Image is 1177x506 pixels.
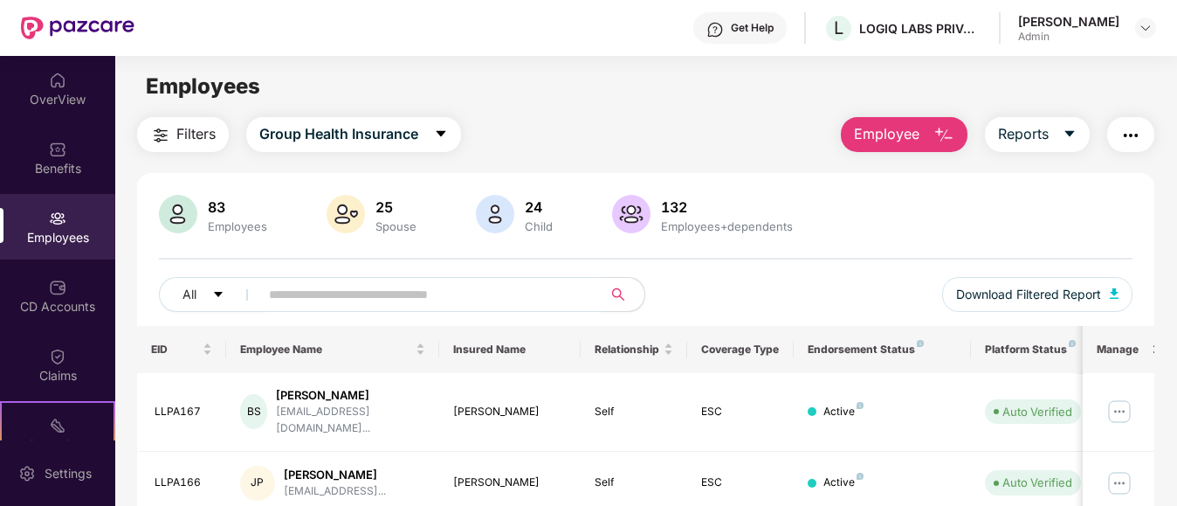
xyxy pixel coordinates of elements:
div: ESC [701,475,780,491]
img: svg+xml;base64,PHN2ZyB4bWxucz0iaHR0cDovL3d3dy53My5vcmcvMjAwMC9zdmciIHdpZHRoPSI4IiBoZWlnaHQ9IjgiIH... [1069,340,1076,347]
img: svg+xml;base64,PHN2ZyB4bWxucz0iaHR0cDovL3d3dy53My5vcmcvMjAwMC9zdmciIHdpZHRoPSI4IiBoZWlnaHQ9IjgiIH... [857,402,864,409]
th: EID [137,326,226,373]
img: svg+xml;base64,PHN2ZyB4bWxucz0iaHR0cDovL3d3dy53My5vcmcvMjAwMC9zdmciIHdpZHRoPSI4IiBoZWlnaHQ9IjgiIH... [917,340,924,347]
div: 25 [372,198,420,216]
div: Admin [1018,30,1119,44]
div: Spouse [372,219,420,233]
div: LLPA166 [155,475,212,491]
div: JP [240,466,275,501]
div: [PERSON_NAME] [453,404,568,420]
div: Endorsement Status [808,343,957,357]
span: Reports [998,123,1049,145]
div: Employees [204,219,271,233]
div: [PERSON_NAME] [284,467,386,483]
span: Employees [146,73,260,99]
span: All [182,285,196,304]
th: Relationship [581,326,687,373]
div: Employees+dependents [657,219,796,233]
div: Stepathon [2,436,114,454]
div: BS [240,394,268,429]
span: EID [151,343,199,357]
th: Employee Name [226,326,439,373]
span: caret-down [434,127,448,142]
img: manageButton [1105,398,1133,426]
div: [PERSON_NAME] [1018,13,1119,30]
img: svg+xml;base64,PHN2ZyB4bWxucz0iaHR0cDovL3d3dy53My5vcmcvMjAwMC9zdmciIHdpZHRoPSI4IiBoZWlnaHQ9IjgiIH... [857,473,864,480]
button: Allcaret-down [159,277,265,312]
div: [PERSON_NAME] [453,475,568,491]
img: svg+xml;base64,PHN2ZyBpZD0iRHJvcGRvd24tMzJ4MzIiIHhtbG5zPSJodHRwOi8vd3d3LnczLm9yZy8yMDAwL3N2ZyIgd2... [1139,21,1153,35]
div: Self [595,475,673,491]
div: ESC [701,404,780,420]
img: svg+xml;base64,PHN2ZyBpZD0iQ0RfQWNjb3VudHMiIGRhdGEtbmFtZT0iQ0QgQWNjb3VudHMiIHhtbG5zPSJodHRwOi8vd3... [49,279,66,296]
img: svg+xml;base64,PHN2ZyBpZD0iSGVscC0zMngzMiIgeG1sbnM9Imh0dHA6Ly93d3cudzMub3JnLzIwMDAvc3ZnIiB3aWR0aD... [706,21,724,38]
img: svg+xml;base64,PHN2ZyB4bWxucz0iaHR0cDovL3d3dy53My5vcmcvMjAwMC9zdmciIHhtbG5zOnhsaW5rPSJodHRwOi8vd3... [476,195,514,233]
button: Filters [137,117,229,152]
button: Employee [841,117,967,152]
img: svg+xml;base64,PHN2ZyB4bWxucz0iaHR0cDovL3d3dy53My5vcmcvMjAwMC9zdmciIHdpZHRoPSIyMSIgaGVpZ2h0PSIyMC... [49,417,66,434]
th: Insured Name [439,326,582,373]
div: 24 [521,198,556,216]
img: svg+xml;base64,PHN2ZyBpZD0iRW1wbG95ZWVzIiB4bWxucz0iaHR0cDovL3d3dy53My5vcmcvMjAwMC9zdmciIHdpZHRoPS... [49,210,66,227]
span: caret-down [212,288,224,302]
span: caret-down [1063,127,1077,142]
img: svg+xml;base64,PHN2ZyBpZD0iQmVuZWZpdHMiIHhtbG5zPSJodHRwOi8vd3d3LnczLm9yZy8yMDAwL3N2ZyIgd2lkdGg9Ij... [49,141,66,158]
img: manageButton [1105,469,1133,497]
img: svg+xml;base64,PHN2ZyBpZD0iQ2xhaW0iIHhtbG5zPSJodHRwOi8vd3d3LnczLm9yZy8yMDAwL3N2ZyIgd2lkdGg9IjIwIi... [49,348,66,365]
div: Platform Status [985,343,1081,357]
div: Get Help [731,21,774,35]
button: Download Filtered Report [942,277,1132,312]
div: Auto Verified [1002,403,1072,420]
div: Child [521,219,556,233]
img: svg+xml;base64,PHN2ZyB4bWxucz0iaHR0cDovL3d3dy53My5vcmcvMjAwMC9zdmciIHdpZHRoPSIyNCIgaGVpZ2h0PSIyNC... [150,125,171,146]
span: Filters [176,123,216,145]
img: svg+xml;base64,PHN2ZyBpZD0iSG9tZSIgeG1sbnM9Imh0dHA6Ly93d3cudzMub3JnLzIwMDAvc3ZnIiB3aWR0aD0iMjAiIG... [49,72,66,89]
img: svg+xml;base64,PHN2ZyB4bWxucz0iaHR0cDovL3d3dy53My5vcmcvMjAwMC9zdmciIHhtbG5zOnhsaW5rPSJodHRwOi8vd3... [612,195,650,233]
span: Employee [854,123,919,145]
div: [EMAIL_ADDRESS]... [284,483,386,500]
img: svg+xml;base64,PHN2ZyB4bWxucz0iaHR0cDovL3d3dy53My5vcmcvMjAwMC9zdmciIHhtbG5zOnhsaW5rPSJodHRwOi8vd3... [1110,288,1118,299]
img: svg+xml;base64,PHN2ZyB4bWxucz0iaHR0cDovL3d3dy53My5vcmcvMjAwMC9zdmciIHhtbG5zOnhsaW5rPSJodHRwOi8vd3... [327,195,365,233]
div: Self [595,404,673,420]
th: Manage [1083,326,1153,373]
th: Coverage Type [687,326,794,373]
div: LLPA167 [155,404,212,420]
img: New Pazcare Logo [21,17,134,39]
img: svg+xml;base64,PHN2ZyB4bWxucz0iaHR0cDovL3d3dy53My5vcmcvMjAwMC9zdmciIHdpZHRoPSIyNCIgaGVpZ2h0PSIyNC... [1120,125,1141,146]
div: Auto Verified [1002,474,1072,491]
span: Download Filtered Report [956,285,1101,304]
div: [PERSON_NAME] [276,387,424,404]
span: search [602,288,636,302]
button: Group Health Insurancecaret-down [246,117,461,152]
span: L [834,17,843,38]
div: Active [823,475,864,491]
span: Relationship [595,343,660,357]
div: 132 [657,198,796,216]
div: Settings [39,465,97,482]
div: Active [823,404,864,420]
span: Group Health Insurance [259,123,418,145]
div: LOGIQ LABS PRIVATE LIMITED [859,20,981,37]
div: [EMAIL_ADDRESS][DOMAIN_NAME]... [276,404,424,437]
img: svg+xml;base64,PHN2ZyBpZD0iU2V0dGluZy0yMHgyMCIgeG1sbnM9Imh0dHA6Ly93d3cudzMub3JnLzIwMDAvc3ZnIiB3aW... [18,465,36,482]
img: svg+xml;base64,PHN2ZyB4bWxucz0iaHR0cDovL3d3dy53My5vcmcvMjAwMC9zdmciIHhtbG5zOnhsaW5rPSJodHRwOi8vd3... [933,125,954,146]
button: search [602,277,645,312]
div: 83 [204,198,271,216]
button: Reportscaret-down [985,117,1090,152]
img: svg+xml;base64,PHN2ZyB4bWxucz0iaHR0cDovL3d3dy53My5vcmcvMjAwMC9zdmciIHhtbG5zOnhsaW5rPSJodHRwOi8vd3... [159,195,197,233]
span: Employee Name [240,343,412,357]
